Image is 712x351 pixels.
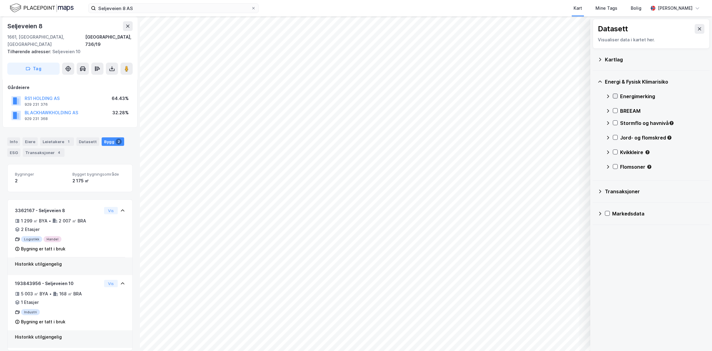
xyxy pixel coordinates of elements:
div: Bygg [102,137,124,146]
div: Datasett [76,137,99,146]
div: Datasett [598,24,628,34]
div: 1 299 ㎡ BYA [21,217,47,225]
div: Kontrollprogram for chat [682,322,712,351]
iframe: Chat Widget [682,322,712,351]
div: Gårdeiere [8,84,132,91]
div: 32.28% [112,109,129,116]
div: Bolig [631,5,641,12]
div: [GEOGRAPHIC_DATA], 736/19 [85,33,133,48]
div: Historikk utilgjengelig [15,260,125,268]
div: Kart [574,5,582,12]
div: Bygning er tatt i bruk [21,245,65,253]
div: Tooltip anchor [667,135,672,140]
div: 5 003 ㎡ BYA [21,290,48,298]
div: 929 231 368 [25,116,48,121]
div: Flomsoner [620,163,705,170]
button: Tag [7,63,60,75]
div: • [49,291,52,296]
button: Vis [104,207,118,214]
div: Seljeveien 10 [7,48,128,55]
div: 2 007 ㎡ BRA [59,217,86,225]
div: Jord- og flomskred [620,134,705,141]
div: Stormflo og havnivå [620,119,705,127]
div: Transaksjoner [605,188,705,195]
div: Eiere [23,137,38,146]
div: Kartlag [605,56,705,63]
div: [PERSON_NAME] [658,5,693,12]
div: Tooltip anchor [645,150,650,155]
div: Mine Tags [595,5,617,12]
div: 1661, [GEOGRAPHIC_DATA], [GEOGRAPHIC_DATA] [7,33,85,48]
img: logo.f888ab2527a4732fd821a326f86c7f29.svg [10,3,74,13]
div: • [49,219,51,223]
div: 193843956 - Seljeveien 10 [15,280,102,287]
div: Tooltip anchor [647,164,652,170]
div: BREEAM [620,107,705,115]
div: Energimerking [620,93,705,100]
div: 1 Etasjer [21,299,39,306]
div: 2 175 ㎡ [72,177,125,184]
div: Tooltip anchor [669,120,674,126]
div: 2 [116,139,122,145]
span: Bygget bygningsområde [72,172,125,177]
div: 4 [56,150,62,156]
span: Bygninger [15,172,68,177]
div: 3362167 - Seljeveien 8 [15,207,102,214]
div: Markedsdata [612,210,705,217]
div: 1 [65,139,72,145]
div: Info [7,137,20,146]
div: Kvikkleire [620,149,705,156]
div: Transaksjoner [23,148,65,157]
div: 168 ㎡ BRA [59,290,82,298]
input: Søk på adresse, matrikkel, gårdeiere, leietakere eller personer [96,4,251,13]
span: Tilhørende adresser: [7,49,52,54]
div: ESG [7,148,20,157]
div: 64.43% [112,95,129,102]
div: Historikk utilgjengelig [15,333,125,341]
div: Leietakere [40,137,74,146]
div: Seljeveien 8 [7,21,44,31]
div: 929 231 376 [25,102,48,107]
div: Visualiser data i kartet her. [598,36,704,43]
div: 2 [15,177,68,184]
div: Bygning er tatt i bruk [21,318,65,325]
button: Vis [104,280,118,287]
div: Energi & Fysisk Klimarisiko [605,78,705,85]
div: 2 Etasjer [21,226,40,233]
